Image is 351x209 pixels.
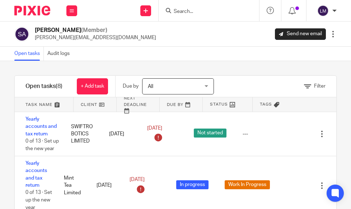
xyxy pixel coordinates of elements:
img: svg%3E [317,5,329,17]
span: (8) [56,83,62,89]
img: svg%3E [14,27,29,42]
p: [PERSON_NAME][EMAIL_ADDRESS][DOMAIN_NAME] [35,34,156,41]
a: Yearly accounts and tax return [25,117,57,136]
div: [DATE] [102,127,140,141]
div: [DATE] [89,178,122,192]
span: Status [210,101,228,107]
span: Tags [260,101,272,107]
a: Open tasks [14,47,44,61]
span: Not started [194,129,226,138]
div: Mint Tea Limited [57,171,90,200]
span: [DATE] [147,126,162,131]
input: Search [173,9,238,15]
span: Work In Progress [225,180,270,189]
img: Pixie [14,6,50,15]
h1: Open tasks [25,83,62,90]
a: Send new email [275,28,326,40]
div: SWIFTROBOTICS LIMITED [64,120,102,149]
span: All [148,84,153,89]
span: In progress [176,180,209,189]
a: + Add task [77,78,108,94]
a: Audit logs [47,47,73,61]
span: Filter [314,84,326,89]
h2: [PERSON_NAME] [35,27,156,34]
a: Yearly accounts and tax return [25,161,47,188]
span: 0 of 13 · Set up the new year [25,139,59,151]
span: [DATE] [130,177,145,182]
span: (Member) [81,27,107,33]
div: --- [243,130,248,138]
p: Due by [123,83,139,90]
